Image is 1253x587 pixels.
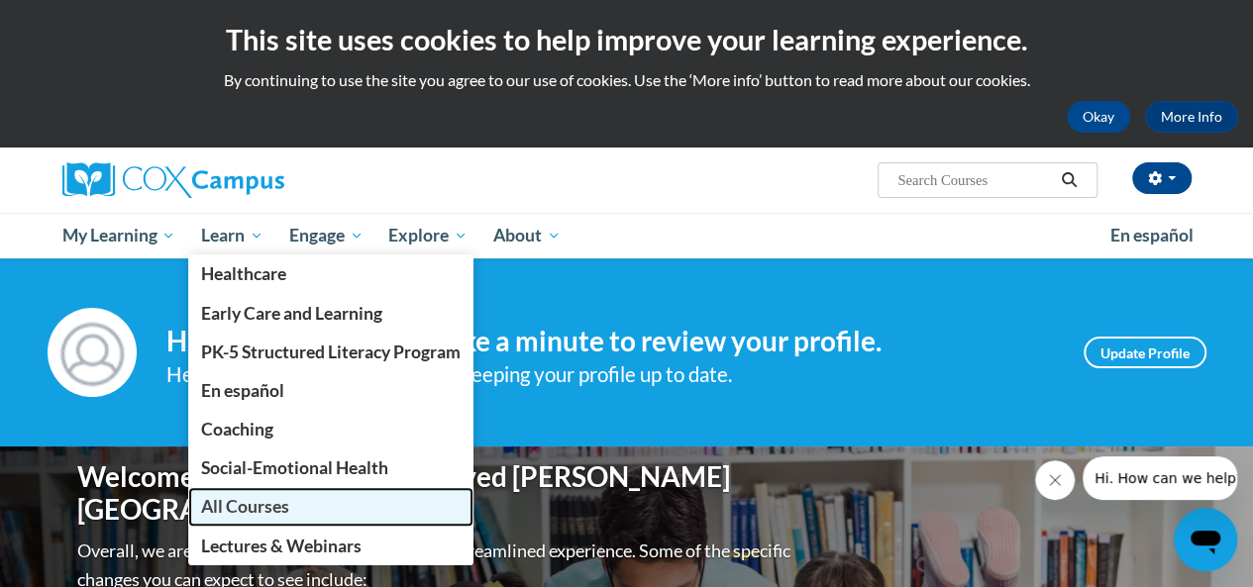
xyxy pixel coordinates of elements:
iframe: Close message [1035,460,1075,500]
span: PK-5 Structured Literacy Program [201,342,461,362]
img: Cox Campus [62,162,284,198]
a: More Info [1145,101,1238,133]
a: Early Care and Learning [188,294,473,333]
h1: Welcome to the new and improved [PERSON_NAME][GEOGRAPHIC_DATA] [77,460,795,527]
img: Profile Image [48,308,137,397]
iframe: Message from company [1083,456,1237,500]
a: Engage [276,213,376,258]
span: Learn [201,224,263,247]
a: Coaching [188,410,473,448]
span: Social-Emotional Health [201,457,388,478]
a: En español [1097,215,1206,256]
a: En español [188,371,473,410]
span: Explore [388,224,468,247]
a: My Learning [50,213,189,258]
a: Explore [375,213,480,258]
span: En español [201,380,284,401]
span: About [493,224,561,247]
a: About [480,213,574,258]
a: Lectures & Webinars [188,527,473,565]
span: En español [1110,225,1194,245]
span: Engage [289,224,364,247]
h4: Hi [PERSON_NAME]! Take a minute to review your profile. [166,325,1054,358]
span: My Learning [61,224,175,247]
input: Search Courses [895,168,1054,192]
div: Help improve your experience by keeping your profile up to date. [166,358,1054,391]
span: All Courses [201,496,289,517]
button: Okay [1067,101,1130,133]
span: Healthcare [201,263,286,284]
span: Hi. How can we help? [12,14,160,30]
span: Coaching [201,419,273,440]
h2: This site uses cookies to help improve your learning experience. [15,20,1238,59]
p: By continuing to use the site you agree to our use of cookies. Use the ‘More info’ button to read... [15,69,1238,91]
a: Cox Campus [62,162,419,198]
span: Early Care and Learning [201,303,382,324]
a: Social-Emotional Health [188,448,473,487]
iframe: Button to launch messaging window [1174,508,1237,571]
a: Healthcare [188,254,473,293]
div: Main menu [48,213,1206,258]
button: Account Settings [1132,162,1192,194]
a: Update Profile [1084,337,1206,368]
button: Search [1054,168,1084,192]
a: Learn [188,213,276,258]
a: PK-5 Structured Literacy Program [188,333,473,371]
a: All Courses [188,487,473,526]
span: Lectures & Webinars [201,536,362,556]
